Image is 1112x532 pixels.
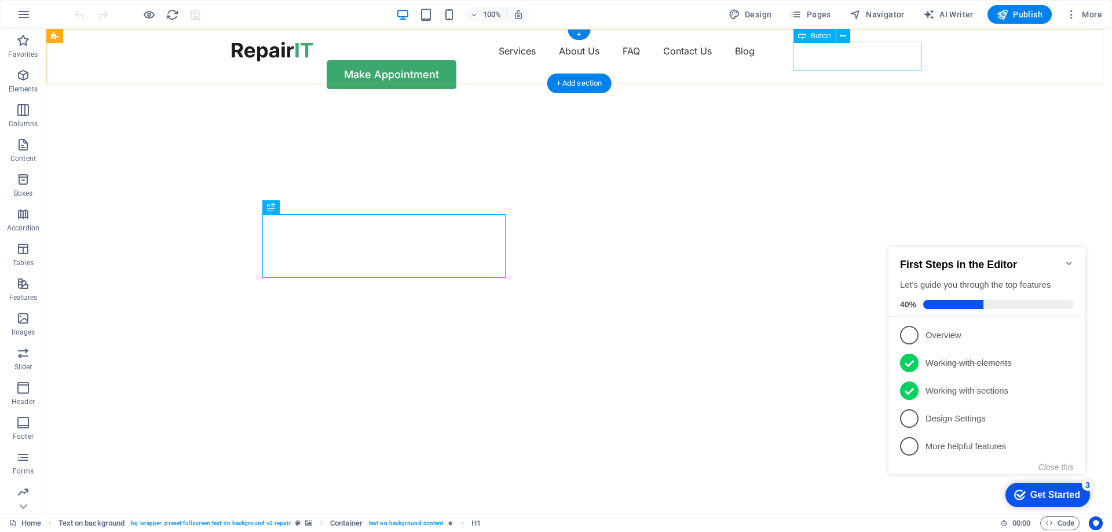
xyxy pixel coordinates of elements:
[9,119,38,129] p: Columns
[147,259,196,270] div: Get Started
[9,85,38,94] p: Elements
[13,432,34,441] p: Footer
[9,293,37,302] p: Features
[330,516,363,530] span: Click to select. Double-click to edit
[9,516,41,530] a: Click to cancel selection. Double-click to open Pages
[466,8,507,21] button: 100%
[568,30,590,40] div: +
[166,8,179,21] i: Reload page
[7,223,39,233] p: Accordion
[5,146,202,174] li: Working with sections
[8,50,38,59] p: Favorites
[997,9,1042,20] span: Publish
[14,362,32,372] p: Slider
[785,5,835,24] button: Pages
[547,74,612,93] div: + Add section
[165,8,179,21] button: reload
[13,258,34,267] p: Tables
[42,127,181,139] p: Working with elements
[790,9,831,20] span: Pages
[1012,516,1030,530] span: 00 00
[122,252,206,277] div: Get Started 3 items remaining, 40% complete
[16,49,190,61] div: Let's guide you through the top features
[1045,516,1074,530] span: Code
[12,328,35,337] p: Images
[58,516,481,530] nav: breadcrumb
[923,9,974,20] span: AI Writer
[1089,516,1103,530] button: Usercentrics
[1061,5,1107,24] button: More
[16,28,190,41] h2: First Steps in the Editor
[42,155,181,167] p: Working with sections
[724,5,777,24] div: Design (Ctrl+Alt+Y)
[724,5,777,24] button: Design
[513,9,524,20] i: On resize automatically adjust zoom level to fit chosen device.
[13,467,34,476] p: Forms
[142,8,156,21] button: Click here to leave preview mode and continue editing
[42,210,181,222] p: More helpful features
[987,5,1052,24] button: Publish
[811,32,831,39] span: Button
[129,516,290,530] span: . bg-wrapper .preset-fullscreen-text-on-background-v2-repair
[198,249,210,261] div: 3
[1000,516,1031,530] h6: Session time
[448,520,453,526] i: Element contains an animation
[10,154,36,163] p: Content
[1066,9,1102,20] span: More
[295,520,301,526] i: This element is a customizable preset
[845,5,909,24] button: Navigator
[1040,516,1080,530] button: Code
[14,189,33,198] p: Boxes
[1020,519,1022,527] span: :
[42,99,181,111] p: Overview
[16,69,39,79] span: 40%
[5,174,202,202] li: Design Settings
[5,202,202,230] li: More helpful features
[181,28,190,38] div: Minimize checklist
[471,516,481,530] span: Click to select. Double-click to edit
[155,232,190,241] button: Close this
[42,182,181,195] p: Design Settings
[919,5,978,24] button: AI Writer
[483,8,502,21] h6: 100%
[729,9,772,20] span: Design
[12,397,35,406] p: Header
[367,516,444,530] span: . text-on-background-content
[5,91,202,119] li: Overview
[58,516,125,530] span: Click to select. Double-click to edit
[850,9,905,20] span: Navigator
[5,119,202,146] li: Working with elements
[305,520,312,526] i: This element contains a background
